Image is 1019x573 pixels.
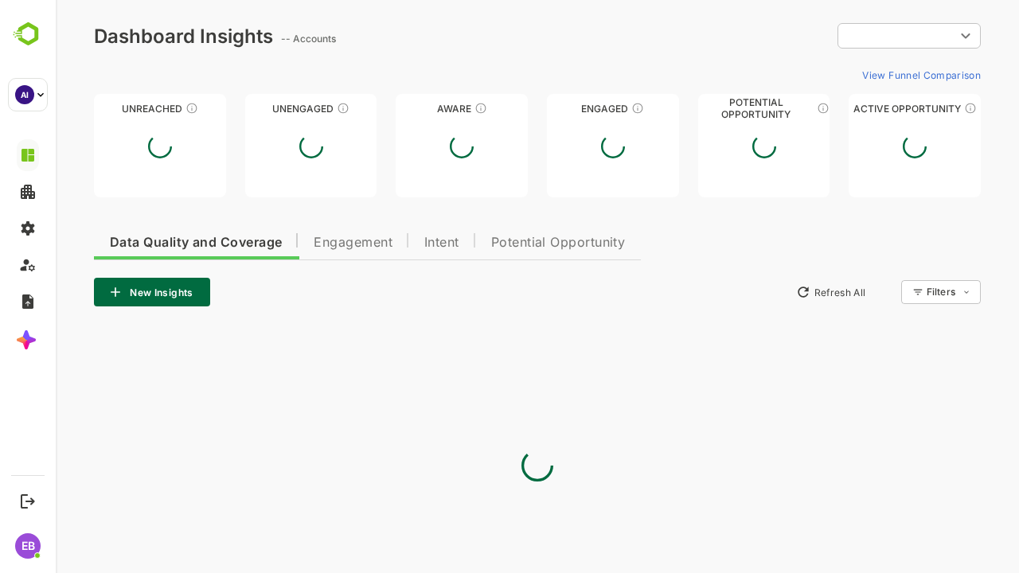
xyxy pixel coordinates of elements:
div: These accounts have just entered the buying cycle and need further nurturing [419,102,431,115]
button: Logout [17,490,38,512]
img: BambooboxLogoMark.f1c84d78b4c51b1a7b5f700c9845e183.svg [8,19,49,49]
div: Aware [340,103,472,115]
div: Unengaged [189,103,322,115]
button: New Insights [38,278,154,306]
div: Filters [869,278,925,306]
div: These accounts have open opportunities which might be at any of the Sales Stages [908,102,921,115]
div: These accounts are warm, further nurturing would qualify them to MQAs [576,102,588,115]
div: Unreached [38,103,170,115]
ag: -- Accounts [225,33,285,45]
div: Dashboard Insights [38,25,217,48]
button: Refresh All [733,279,817,305]
div: These accounts are MQAs and can be passed on to Inside Sales [761,102,774,115]
div: Active Opportunity [793,103,925,115]
span: Potential Opportunity [435,236,570,249]
button: View Funnel Comparison [800,62,925,88]
div: Engaged [491,103,623,115]
div: EB [15,533,41,559]
div: Filters [871,286,900,298]
div: AI [15,85,34,104]
div: ​ [782,21,925,50]
div: These accounts have not been engaged with for a defined time period [130,102,143,115]
span: Intent [369,236,404,249]
span: Data Quality and Coverage [54,236,226,249]
div: Potential Opportunity [642,103,775,115]
div: These accounts have not shown enough engagement and need nurturing [281,102,294,115]
span: Engagement [258,236,337,249]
